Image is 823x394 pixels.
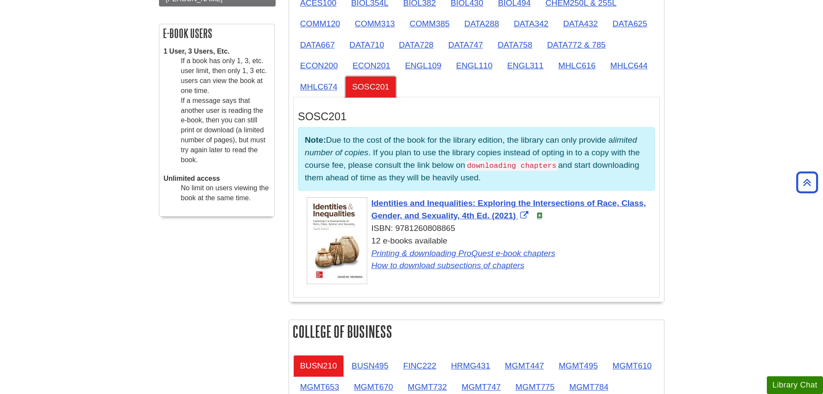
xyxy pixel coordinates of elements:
[293,55,345,76] a: ECON200
[606,355,659,376] a: MGMT610
[298,110,655,123] h3: SOSC201
[556,13,604,34] a: DATA432
[159,24,274,42] h2: E-book Users
[507,13,555,34] a: DATA342
[606,13,654,34] a: DATA625
[293,34,342,55] a: DATA667
[345,355,395,376] a: BUSN495
[500,55,550,76] a: ENGL311
[551,55,602,76] a: MHLC616
[307,222,655,235] div: ISBN: 9781260808865
[465,161,558,171] code: downloading chapters
[767,376,823,394] button: Library Chat
[372,261,524,270] a: Link opens in new window
[164,47,270,57] dt: 1 User, 3 Users, Etc.
[307,197,367,284] img: Cover Art
[540,34,613,55] a: DATA772 & 785
[293,355,344,376] a: BUSN210
[536,212,543,219] img: e-Book
[181,56,270,165] dd: If a book has only 1, 3, etc. user limit, then only 1, 3 etc. users can view the book at one time...
[491,34,539,55] a: DATA758
[293,76,344,97] a: MHLC674
[346,55,397,76] a: ECON201
[345,76,396,97] a: SOSC201
[398,55,448,76] a: ENGL109
[164,174,270,184] dt: Unlimited access
[442,34,490,55] a: DATA747
[307,235,655,272] div: 12 e-books available
[372,199,646,220] span: Identities and Inequalities: Exploring the Intersections of Race, Class, Gender, and Sexuality, 4...
[552,355,605,376] a: MGMT495
[604,55,655,76] a: MHLC644
[305,135,326,144] strong: Note:
[372,199,646,220] a: Link opens in new window
[181,183,270,203] dd: No limit on users viewing the book at the same time.
[793,176,821,188] a: Back to Top
[392,34,440,55] a: DATA728
[458,13,506,34] a: DATA288
[293,13,347,34] a: COMM120
[498,355,551,376] a: MGMT447
[343,34,391,55] a: DATA710
[372,249,556,258] a: Link opens in new window
[305,135,637,157] em: limited number of copies
[348,13,402,34] a: COMM313
[403,13,457,34] a: COMM385
[449,55,499,76] a: ENGL110
[444,355,497,376] a: HRMG431
[396,355,443,376] a: FINC222
[298,127,655,191] p: Due to the cost of the book for the library edition, the library can only provide a . If you plan...
[289,320,664,343] h2: College of Business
